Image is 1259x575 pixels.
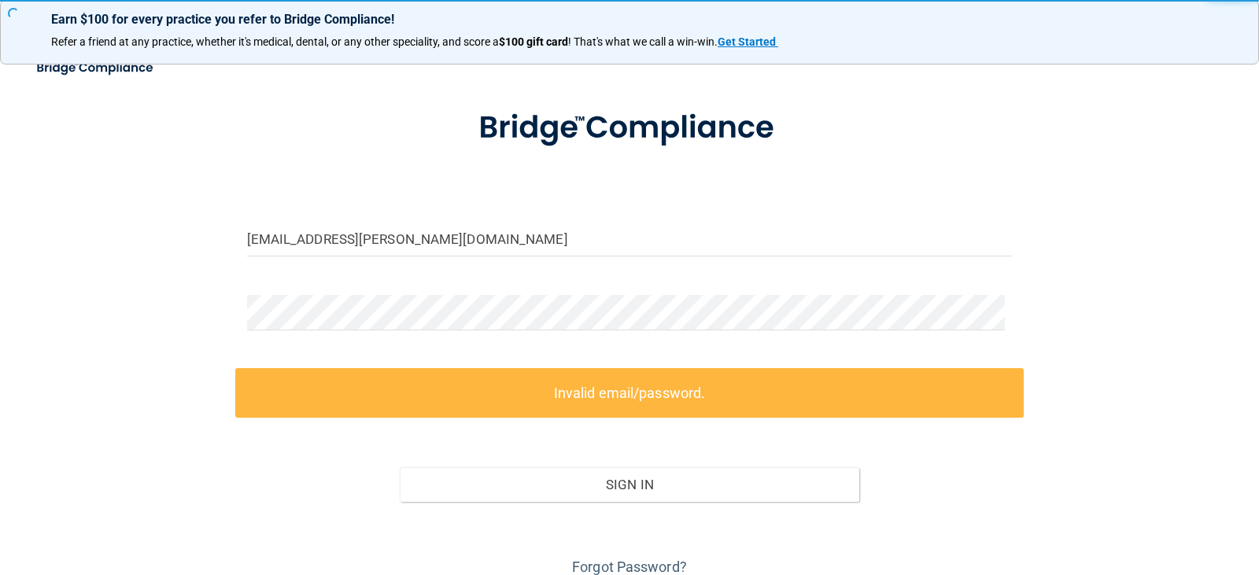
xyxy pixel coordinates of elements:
[499,35,568,48] strong: $100 gift card
[446,87,813,169] img: bridge_compliance_login_screen.278c3ca4.svg
[400,467,859,502] button: Sign In
[51,35,499,48] span: Refer a friend at any practice, whether it's medical, dental, or any other speciality, and score a
[235,368,1025,418] label: Invalid email/password.
[568,35,718,48] span: ! That's what we call a win-win.
[24,52,168,84] img: bridge_compliance_login_screen.278c3ca4.svg
[247,221,1013,256] input: Email
[572,558,687,575] a: Forgot Password?
[51,12,1208,27] p: Earn $100 for every practice you refer to Bridge Compliance!
[718,35,776,48] strong: Get Started
[718,35,778,48] a: Get Started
